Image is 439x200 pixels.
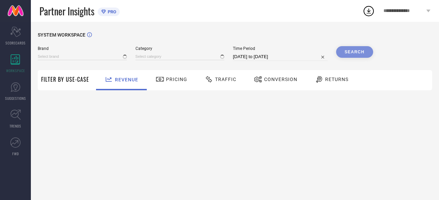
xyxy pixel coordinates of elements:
[39,4,94,18] span: Partner Insights
[325,77,348,82] span: Returns
[233,53,328,61] input: Select time period
[106,9,116,14] span: PRO
[10,123,21,129] span: TRENDS
[115,77,138,82] span: Revenue
[135,46,225,51] span: Category
[38,46,127,51] span: Brand
[38,53,127,60] input: Select brand
[166,77,187,82] span: Pricing
[233,46,328,51] span: Time Period
[5,96,26,101] span: SUGGESTIONS
[135,53,225,60] input: Select category
[38,32,85,38] span: SYSTEM WORKSPACE
[264,77,297,82] span: Conversion
[41,75,89,83] span: Filter By Use-Case
[363,5,375,17] div: Open download list
[215,77,236,82] span: Traffic
[6,68,25,73] span: WORKSPACE
[5,40,26,45] span: SCORECARDS
[12,151,19,156] span: FWD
